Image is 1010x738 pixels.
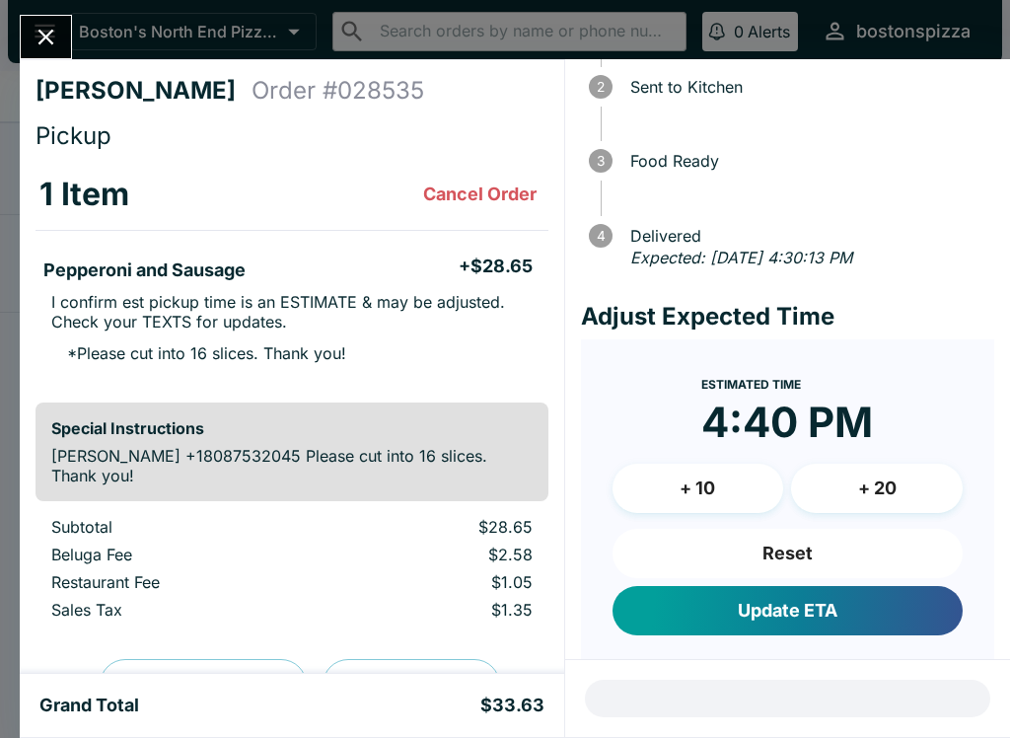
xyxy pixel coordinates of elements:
p: $1.05 [338,572,532,592]
p: Subtotal [51,517,307,537]
span: Food Ready [620,152,994,170]
button: + 10 [613,464,784,513]
button: Cancel Order [415,175,544,214]
button: Reset [613,529,963,578]
text: 2 [597,79,605,95]
h6: Special Instructions [51,418,533,438]
button: Print Receipt [323,659,500,710]
table: orders table [36,159,548,387]
button: Update ETA [613,586,963,635]
h4: [PERSON_NAME] [36,76,252,106]
h5: Pepperoni and Sausage [43,258,246,282]
span: Pickup [36,121,111,150]
p: $1.35 [338,600,532,620]
time: 4:40 PM [701,397,873,448]
p: $28.65 [338,517,532,537]
h5: + $28.65 [459,255,533,278]
span: Sent to Kitchen [620,78,994,96]
h3: 1 Item [39,175,129,214]
p: $2.58 [338,545,532,564]
em: Expected: [DATE] 4:30:13 PM [630,248,852,267]
h5: Grand Total [39,694,139,717]
button: Close [21,16,71,58]
button: Preview Receipt [100,659,307,710]
p: [PERSON_NAME] +18087532045 Please cut into 16 slices. Thank you! [51,446,533,485]
span: Estimated Time [701,377,801,392]
h4: Order # 028535 [252,76,424,106]
table: orders table [36,517,548,627]
p: Beluga Fee [51,545,307,564]
span: Delivered [620,227,994,245]
text: 4 [596,228,605,244]
text: 3 [597,153,605,169]
h5: $33.63 [480,694,544,717]
p: Sales Tax [51,600,307,620]
button: + 20 [791,464,963,513]
p: Restaurant Fee [51,572,307,592]
p: * Please cut into 16 slices. Thank you! [51,343,346,363]
h4: Adjust Expected Time [581,302,994,332]
p: I confirm est pickup time is an ESTIMATE & may be adjusted. Check your TEXTS for updates. [51,292,533,332]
